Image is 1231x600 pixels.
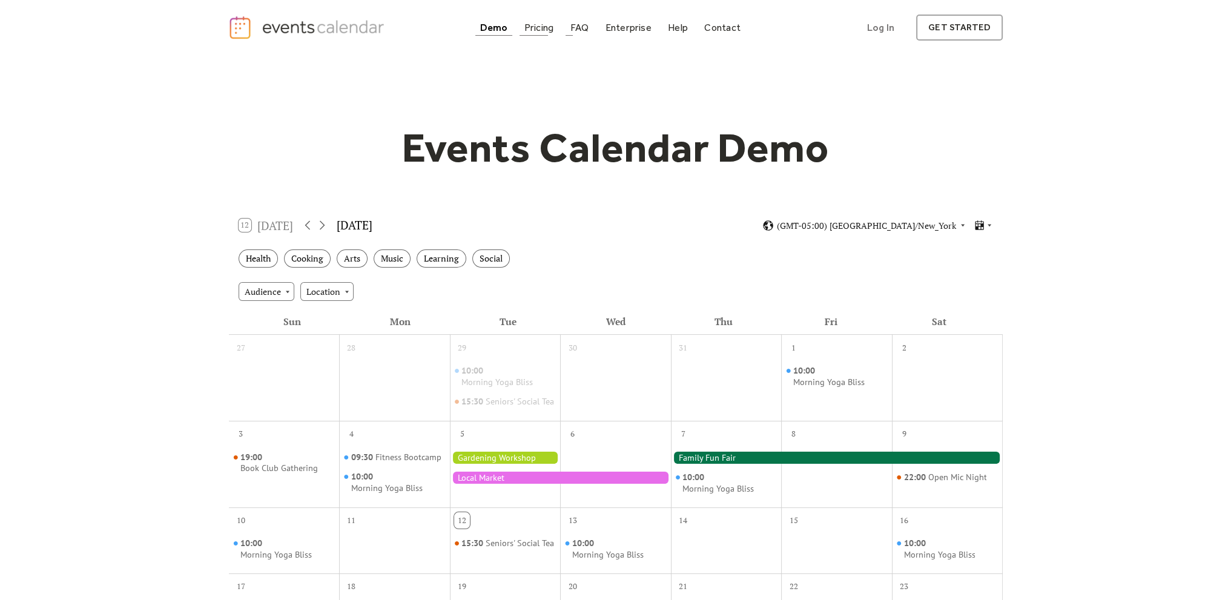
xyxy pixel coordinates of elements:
[916,15,1003,41] a: get started
[663,19,693,36] a: Help
[383,123,848,173] h1: Events Calendar Demo
[600,19,656,36] a: Enterprise
[524,24,554,31] div: Pricing
[480,24,508,31] div: Demo
[855,15,906,41] a: Log In
[475,19,513,36] a: Demo
[566,19,594,36] a: FAQ
[520,19,559,36] a: Pricing
[605,24,651,31] div: Enterprise
[699,19,745,36] a: Contact
[570,24,589,31] div: FAQ
[704,24,741,31] div: Contact
[668,24,688,31] div: Help
[228,15,388,40] a: home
